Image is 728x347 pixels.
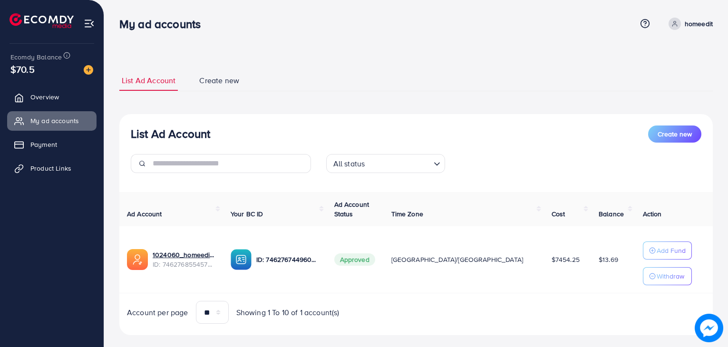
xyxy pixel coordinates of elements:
[7,87,97,106] a: Overview
[153,250,215,260] a: 1024060_homeedit7_1737561213516
[657,270,684,282] p: Withdraw
[643,209,662,219] span: Action
[7,159,97,178] a: Product Links
[7,135,97,154] a: Payment
[695,314,723,342] img: image
[552,255,580,264] span: $7454.25
[643,267,692,285] button: Withdraw
[391,209,423,219] span: Time Zone
[658,129,692,139] span: Create new
[10,52,62,62] span: Ecomdy Balance
[368,155,429,171] input: Search for option
[685,18,713,29] p: homeedit
[127,307,188,318] span: Account per page
[236,307,340,318] span: Showing 1 To 10 of 1 account(s)
[127,249,148,270] img: ic-ads-acc.e4c84228.svg
[119,17,208,31] h3: My ad accounts
[326,154,445,173] div: Search for option
[643,241,692,260] button: Add Fund
[334,253,375,266] span: Approved
[599,255,618,264] span: $13.69
[599,209,624,219] span: Balance
[84,18,95,29] img: menu
[153,260,215,269] span: ID: 7462768554572742672
[665,18,713,30] a: homeedit
[334,200,369,219] span: Ad Account Status
[30,116,79,125] span: My ad accounts
[648,125,701,143] button: Create new
[7,111,97,130] a: My ad accounts
[131,127,210,141] h3: List Ad Account
[153,250,215,270] div: <span class='underline'>1024060_homeedit7_1737561213516</span></br>7462768554572742672
[127,209,162,219] span: Ad Account
[331,157,367,171] span: All status
[657,245,686,256] p: Add Fund
[84,65,93,75] img: image
[10,13,74,28] img: logo
[231,209,263,219] span: Your BC ID
[30,140,57,149] span: Payment
[30,92,59,102] span: Overview
[10,62,35,76] span: $70.5
[231,249,252,270] img: ic-ba-acc.ded83a64.svg
[391,255,524,264] span: [GEOGRAPHIC_DATA]/[GEOGRAPHIC_DATA]
[256,254,319,265] p: ID: 7462767449604177937
[122,75,175,86] span: List Ad Account
[552,209,565,219] span: Cost
[30,164,71,173] span: Product Links
[199,75,239,86] span: Create new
